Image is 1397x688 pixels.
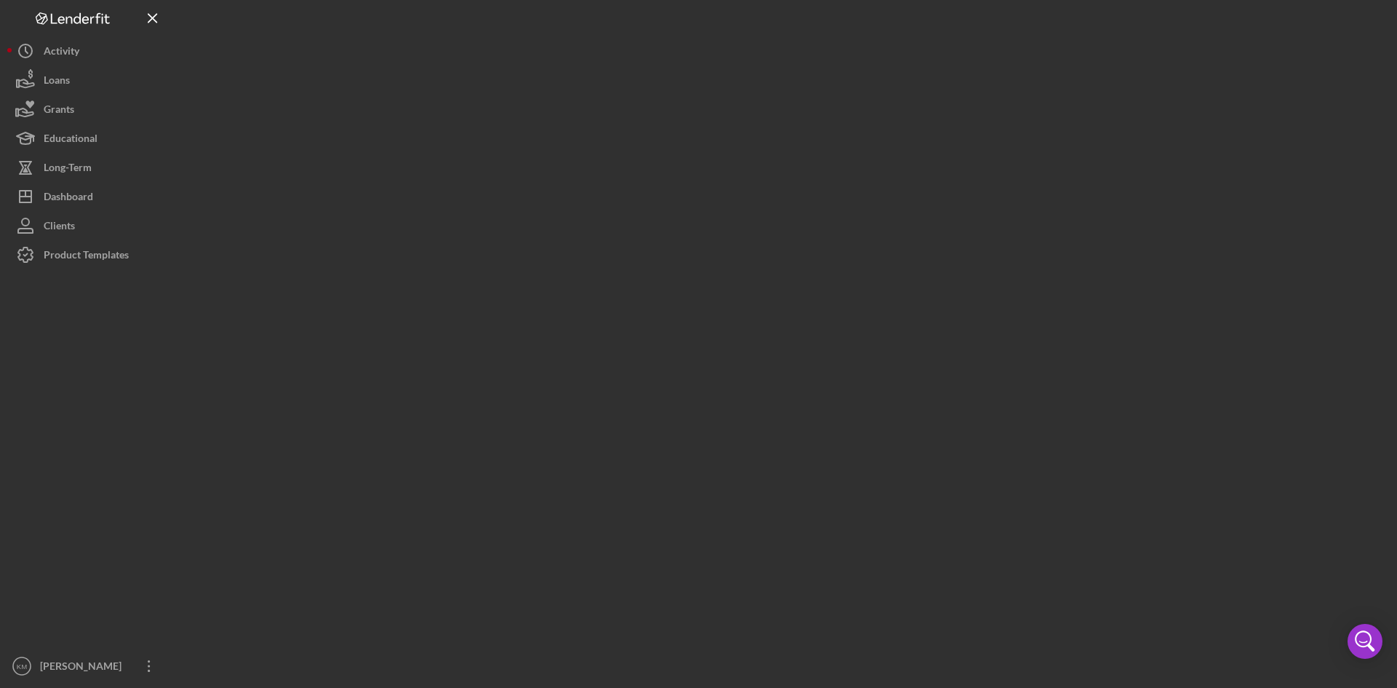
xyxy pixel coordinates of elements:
[36,652,131,684] div: [PERSON_NAME]
[7,153,167,182] button: Long-Term
[44,66,70,98] div: Loans
[44,211,75,244] div: Clients
[44,36,79,69] div: Activity
[7,66,167,95] button: Loans
[44,182,93,215] div: Dashboard
[7,211,167,240] button: Clients
[44,153,92,186] div: Long-Term
[7,182,167,211] button: Dashboard
[7,652,167,681] button: KM[PERSON_NAME]
[44,95,74,127] div: Grants
[7,124,167,153] button: Educational
[7,95,167,124] button: Grants
[7,240,167,269] button: Product Templates
[44,240,129,273] div: Product Templates
[7,36,167,66] button: Activity
[44,124,97,157] div: Educational
[1348,624,1382,659] div: Open Intercom Messenger
[17,663,27,671] text: KM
